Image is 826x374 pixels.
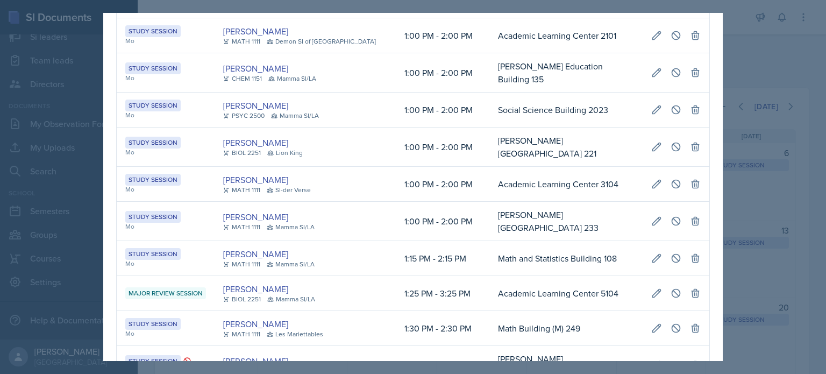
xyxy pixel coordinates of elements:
[125,110,206,120] div: Mo
[396,167,489,202] td: 1:00 PM - 2:00 PM
[489,128,643,167] td: [PERSON_NAME][GEOGRAPHIC_DATA] 221
[489,53,643,93] td: [PERSON_NAME] Education Building 135
[125,248,181,260] div: Study Session
[396,93,489,128] td: 1:00 PM - 2:00 PM
[125,329,206,338] div: Mo
[396,276,489,311] td: 1:25 PM - 3:25 PM
[223,210,288,223] a: [PERSON_NAME]
[223,283,288,295] a: [PERSON_NAME]
[223,148,261,158] div: BIOL 2251
[267,185,311,195] div: SI-der Verse
[267,329,323,339] div: Les Mariettables
[125,287,206,299] div: Major Review Session
[396,128,489,167] td: 1:00 PM - 2:00 PM
[396,202,489,241] td: 1:00 PM - 2:00 PM
[125,36,206,46] div: Mo
[267,294,315,304] div: Mamma SI/LA
[267,148,303,158] div: Lion King
[125,73,206,83] div: Mo
[125,174,181,186] div: Study Session
[267,259,315,269] div: Mamma SI/LA
[223,355,288,368] a: [PERSON_NAME]
[223,136,288,149] a: [PERSON_NAME]
[125,318,181,330] div: Study Session
[125,62,181,74] div: Study Session
[125,137,181,149] div: Study Session
[223,173,288,186] a: [PERSON_NAME]
[223,259,260,269] div: MATH 1111
[489,93,643,128] td: Social Science Building 2023
[271,111,319,121] div: Mamma SI/LA
[396,241,489,276] td: 1:15 PM - 2:15 PM
[489,276,643,311] td: Academic Learning Center 5104
[223,74,262,83] div: CHEM 1151
[223,294,261,304] div: BIOL 2251
[396,53,489,93] td: 1:00 PM - 2:00 PM
[223,99,288,112] a: [PERSON_NAME]
[396,18,489,53] td: 1:00 PM - 2:00 PM
[125,211,181,223] div: Study Session
[223,111,265,121] div: PSYC 2500
[125,100,181,111] div: Study Session
[223,62,288,75] a: [PERSON_NAME]
[267,37,376,46] div: Demon SI of [GEOGRAPHIC_DATA]
[396,311,489,346] td: 1:30 PM - 2:30 PM
[223,185,260,195] div: MATH 1111
[489,167,643,202] td: Academic Learning Center 3104
[268,74,316,83] div: Mamma SI/LA
[223,25,288,38] a: [PERSON_NAME]
[223,37,260,46] div: MATH 1111
[125,222,206,231] div: Mo
[489,18,643,53] td: Academic Learning Center 2101
[125,259,206,269] div: Mo
[125,185,206,194] div: Mo
[223,248,288,260] a: [PERSON_NAME]
[223,222,260,232] div: MATH 1111
[489,202,643,241] td: [PERSON_NAME][GEOGRAPHIC_DATA] 233
[125,355,181,367] div: Study Session
[223,317,288,330] a: [PERSON_NAME]
[489,311,643,346] td: Math Building (M) 249
[267,222,315,232] div: Mamma SI/LA
[489,241,643,276] td: Math and Statistics Building 108
[125,25,181,37] div: Study Session
[125,147,206,157] div: Mo
[223,329,260,339] div: MATH 1111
